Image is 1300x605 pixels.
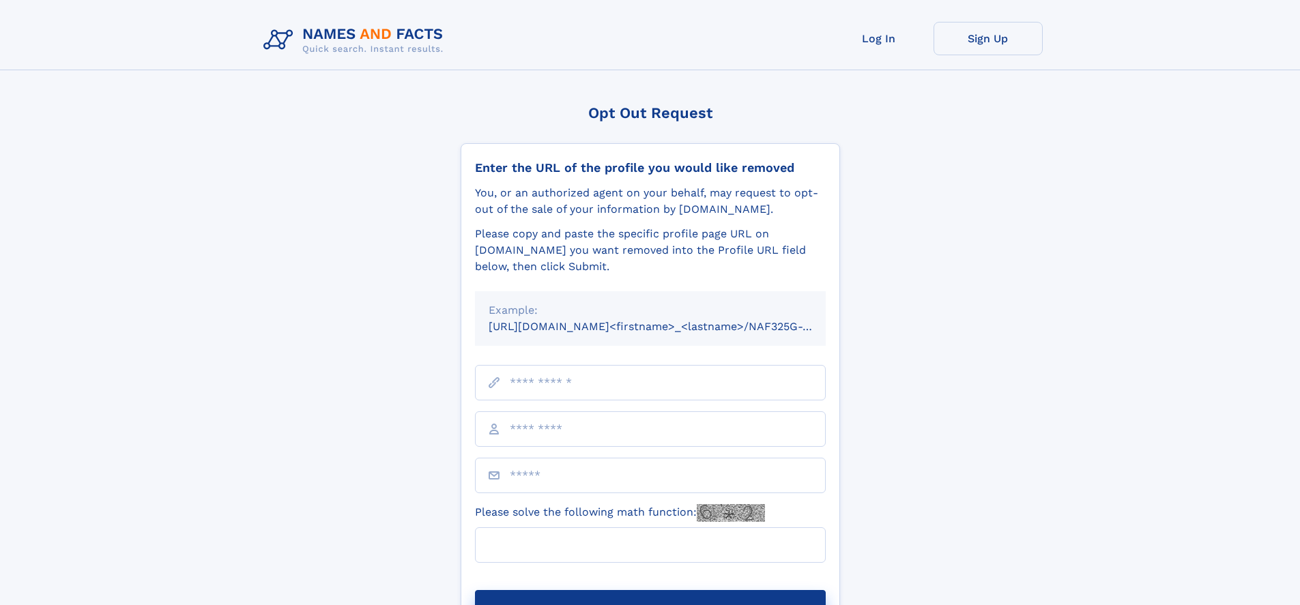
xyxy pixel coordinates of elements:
[475,160,826,175] div: Enter the URL of the profile you would like removed
[258,22,454,59] img: Logo Names and Facts
[489,320,852,333] small: [URL][DOMAIN_NAME]<firstname>_<lastname>/NAF325G-xxxxxxxx
[475,185,826,218] div: You, or an authorized agent on your behalf, may request to opt-out of the sale of your informatio...
[489,302,812,319] div: Example:
[475,504,765,522] label: Please solve the following math function:
[934,22,1043,55] a: Sign Up
[824,22,934,55] a: Log In
[461,104,840,121] div: Opt Out Request
[475,226,826,275] div: Please copy and paste the specific profile page URL on [DOMAIN_NAME] you want removed into the Pr...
